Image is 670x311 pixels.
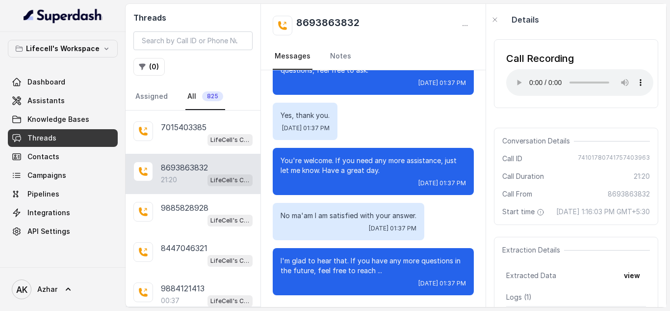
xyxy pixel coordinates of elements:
[210,296,250,306] p: LifeCell's Call Assistant
[502,136,574,146] span: Conversation Details
[16,284,27,295] text: AK
[8,223,118,240] a: API Settings
[296,16,360,35] h2: 8693863832
[506,69,653,96] audio: Your browser does not support the audio element.
[133,12,253,24] h2: Threads
[8,185,118,203] a: Pipelines
[418,280,466,287] span: [DATE] 01:37 PM
[502,245,564,255] span: Extraction Details
[161,202,208,214] p: 9885828928
[161,242,207,254] p: 8447046321
[512,14,539,26] p: Details
[27,226,70,236] span: API Settings
[369,225,416,232] span: [DATE] 01:37 PM
[8,167,118,184] a: Campaigns
[161,162,208,173] p: 8693863832
[8,111,118,128] a: Knowledge Bases
[418,179,466,187] span: [DATE] 01:37 PM
[8,92,118,110] a: Assistants
[161,296,180,306] p: 00:37
[418,79,466,87] span: [DATE] 01:37 PM
[281,256,466,276] p: I'm glad to hear that. If you have any more questions in the future, feel free to reach ...
[133,84,253,110] nav: Tabs
[618,267,646,284] button: view
[502,171,544,181] span: Call Duration
[608,189,650,199] span: 8693863832
[27,133,56,143] span: Threads
[27,77,65,87] span: Dashboard
[210,216,250,226] p: LifeCell's Call Assistant
[273,43,312,70] a: Messages
[161,121,206,133] p: 7015403385
[27,114,89,124] span: Knowledge Bases
[634,171,650,181] span: 21:20
[8,40,118,57] button: Lifecell's Workspace
[27,152,59,162] span: Contacts
[282,124,330,132] span: [DATE] 01:37 PM
[328,43,353,70] a: Notes
[27,96,65,106] span: Assistants
[210,135,250,145] p: LifeCell's Call Assistant
[27,189,59,199] span: Pipelines
[506,292,646,302] p: Logs ( 1 )
[133,84,170,110] a: Assigned
[27,208,70,218] span: Integrations
[133,31,253,50] input: Search by Call ID or Phone Number
[133,58,165,76] button: (0)
[281,111,330,120] p: Yes, thank you.
[185,84,225,110] a: All825
[8,148,118,166] a: Contacts
[8,204,118,222] a: Integrations
[210,256,250,266] p: LifeCell's Call Assistant
[24,8,103,24] img: light.svg
[8,276,118,303] a: Azhar
[202,91,223,101] span: 825
[26,43,100,55] p: Lifecell's Workspace
[506,271,556,281] span: Extracted Data
[27,170,66,180] span: Campaigns
[161,283,205,294] p: 9884121413
[502,207,546,217] span: Start time
[273,43,474,70] nav: Tabs
[578,154,650,164] span: 74101780741757403963
[506,52,653,65] div: Call Recording
[8,129,118,147] a: Threads
[502,189,532,199] span: Call From
[281,211,416,221] p: No ma'am I am satisfied with your answer.
[502,154,522,164] span: Call ID
[8,73,118,91] a: Dashboard
[281,156,466,175] p: You're welcome. If you need any more assistance, just let me know. Have a great day.
[210,175,250,185] p: LifeCell's Call Assistant
[556,207,650,217] span: [DATE] 1:16:03 PM GMT+5:30
[161,175,177,185] p: 21:20
[37,284,57,294] span: Azhar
